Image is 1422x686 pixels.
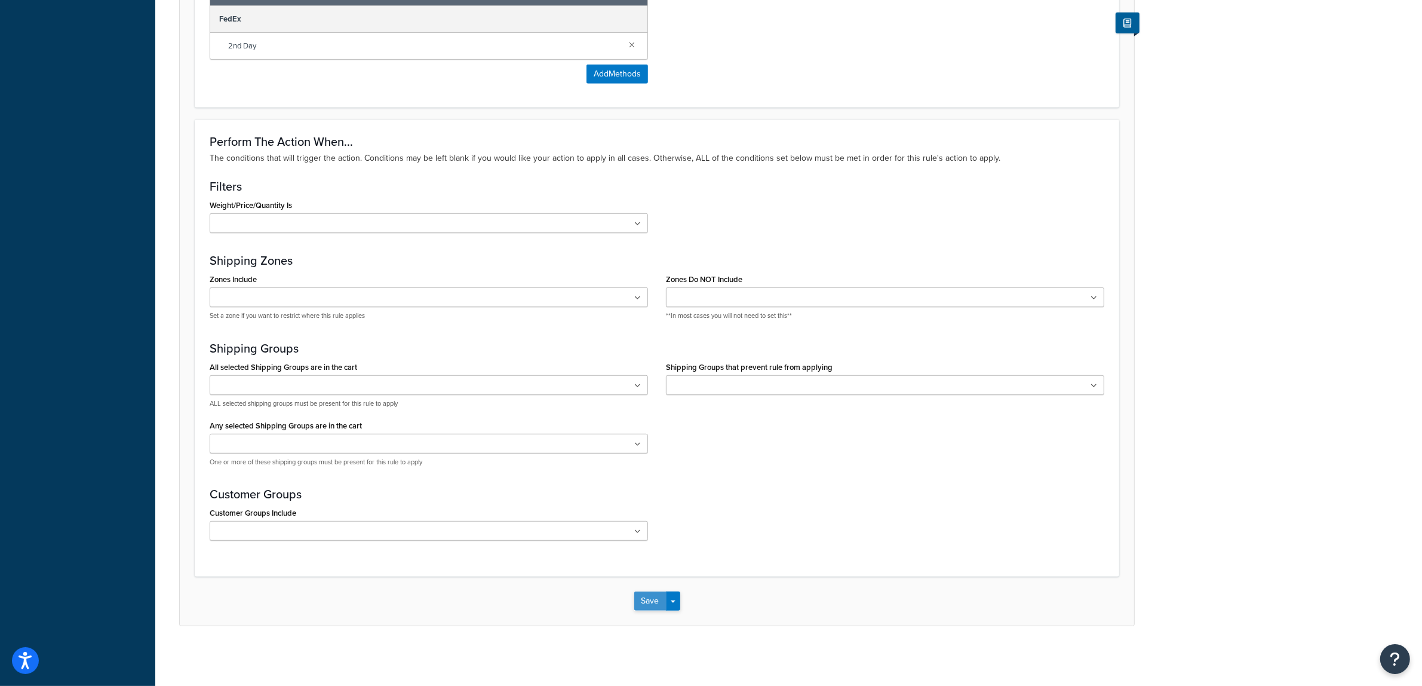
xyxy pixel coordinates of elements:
label: Any selected Shipping Groups are in the cart [210,421,362,430]
label: Customer Groups Include [210,509,296,517]
label: Zones Include [210,275,257,284]
div: FedEx [210,6,647,33]
h3: Customer Groups [210,488,1104,501]
p: One or more of these shipping groups must be present for this rule to apply [210,458,648,467]
p: ALL selected shipping groups must be present for this rule to apply [210,399,648,408]
h3: Shipping Groups [210,342,1104,355]
p: Set a zone if you want to restrict where this rule applies [210,311,648,320]
label: Shipping Groups that prevent rule from applying [666,363,833,372]
button: AddMethods [586,65,648,84]
h3: Shipping Zones [210,254,1104,267]
button: Open Resource Center [1380,644,1410,674]
h3: Perform The Action When... [210,135,1104,148]
label: All selected Shipping Groups are in the cart [210,363,357,372]
span: 2nd Day [228,38,619,54]
label: Weight/Price/Quantity Is [210,201,292,210]
p: **In most cases you will not need to set this** [666,311,1104,320]
h3: Filters [210,180,1104,193]
button: Show Help Docs [1116,13,1140,33]
p: The conditions that will trigger the action. Conditions may be left blank if you would like your ... [210,152,1104,165]
label: Zones Do NOT Include [666,275,742,284]
button: Save [634,592,667,611]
